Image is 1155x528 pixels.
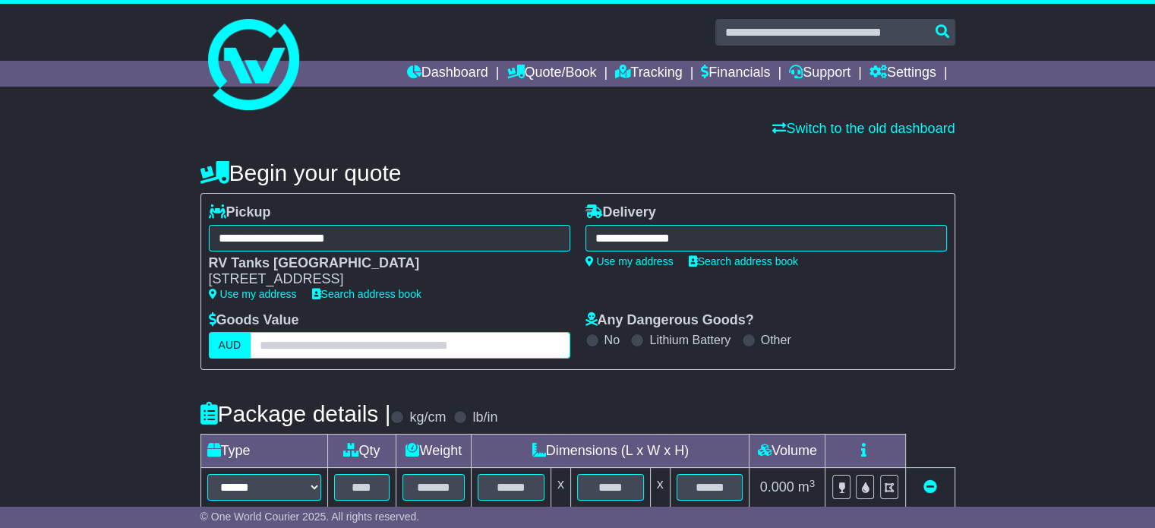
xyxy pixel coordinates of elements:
[312,288,421,300] a: Search address book
[789,61,850,87] a: Support
[209,332,251,359] label: AUD
[809,478,816,489] sup: 3
[923,479,937,495] a: Remove this item
[200,435,327,468] td: Type
[327,435,396,468] td: Qty
[209,271,555,288] div: [STREET_ADDRESS]
[209,288,297,300] a: Use my address
[209,255,555,272] div: RV Tanks [GEOGRAPHIC_DATA]
[209,312,299,329] label: Goods Value
[798,479,816,495] span: m
[200,511,420,523] span: © One World Courier 2025. All rights reserved.
[472,409,497,426] label: lb/in
[701,61,770,87] a: Financials
[585,312,754,329] label: Any Dangerous Goods?
[689,255,798,267] a: Search address book
[761,333,791,347] label: Other
[200,160,955,185] h4: Begin your quote
[615,61,682,87] a: Tracking
[396,435,472,468] td: Weight
[407,61,488,87] a: Dashboard
[551,468,570,507] td: x
[200,401,391,426] h4: Package details |
[749,435,825,468] td: Volume
[506,61,596,87] a: Quote/Book
[409,409,446,426] label: kg/cm
[772,121,955,136] a: Switch to the old dashboard
[585,255,674,267] a: Use my address
[760,479,794,495] span: 0.000
[585,204,656,221] label: Delivery
[649,333,731,347] label: Lithium Battery
[472,435,749,468] td: Dimensions (L x W x H)
[650,468,670,507] td: x
[604,333,620,347] label: No
[209,204,271,221] label: Pickup
[869,61,936,87] a: Settings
